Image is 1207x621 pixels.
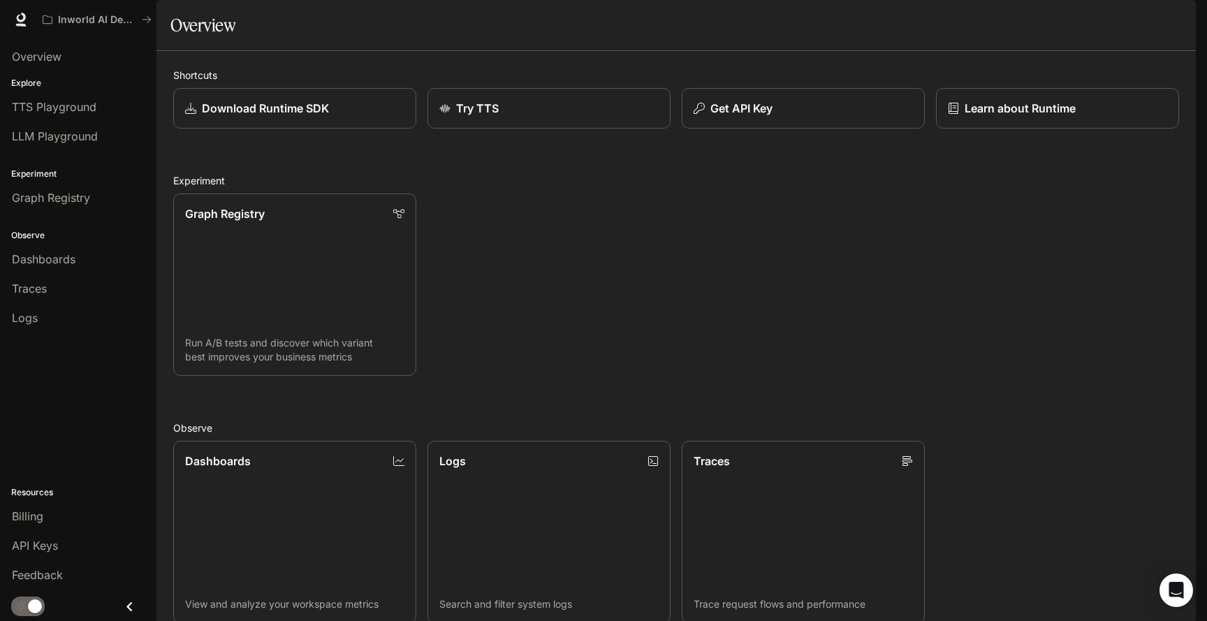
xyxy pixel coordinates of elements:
a: Graph RegistryRun A/B tests and discover which variant best improves your business metrics [173,193,416,376]
h2: Observe [173,421,1179,435]
p: Logs [439,453,466,469]
p: Try TTS [456,100,499,117]
h2: Experiment [173,173,1179,188]
button: All workspaces [36,6,158,34]
h1: Overview [170,11,235,39]
button: Get API Key [682,88,925,129]
div: Open Intercom Messenger [1160,573,1193,607]
h2: Shortcuts [173,68,1179,82]
a: Try TTS [427,88,671,129]
p: View and analyze your workspace metrics [185,597,404,611]
p: Graph Registry [185,205,265,222]
p: Download Runtime SDK [202,100,329,117]
p: Dashboards [185,453,251,469]
p: Learn about Runtime [965,100,1076,117]
p: Search and filter system logs [439,597,659,611]
p: Run A/B tests and discover which variant best improves your business metrics [185,336,404,364]
a: Learn about Runtime [936,88,1179,129]
p: Inworld AI Demos [58,14,136,26]
a: Download Runtime SDK [173,88,416,129]
p: Trace request flows and performance [694,597,913,611]
p: Get API Key [710,100,773,117]
p: Traces [694,453,730,469]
